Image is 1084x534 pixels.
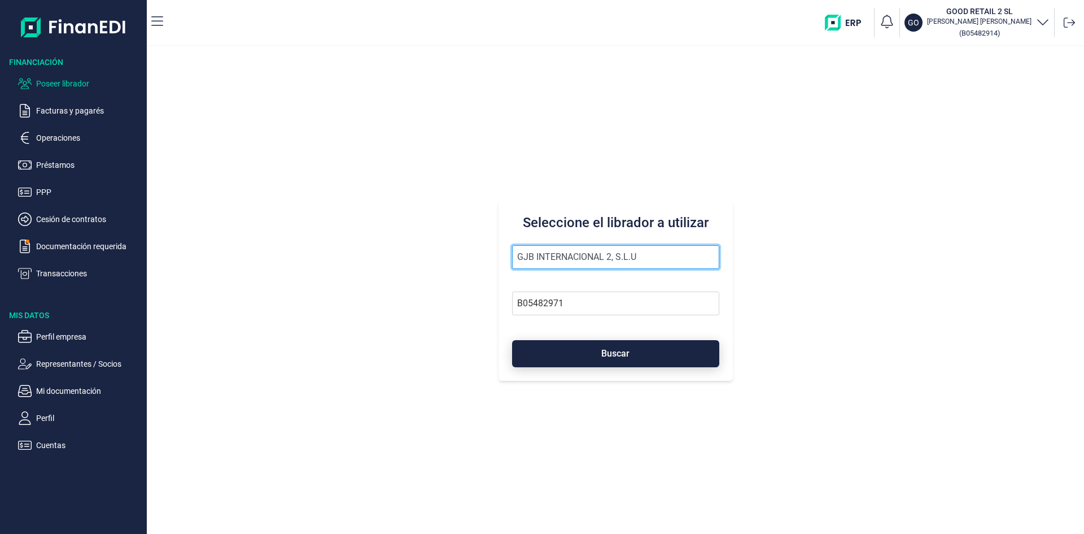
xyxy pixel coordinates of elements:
[18,267,142,280] button: Transacciones
[36,77,142,90] p: Poseer librador
[18,104,142,118] button: Facturas y pagarés
[825,15,869,31] img: erp
[36,131,142,145] p: Operaciones
[959,29,1000,37] small: Copiar cif
[36,212,142,226] p: Cesión de contratos
[36,330,142,344] p: Perfil empresa
[512,340,719,367] button: Buscar
[908,17,919,28] p: GO
[904,6,1050,40] button: GOGOOD RETAIL 2 SL[PERSON_NAME] [PERSON_NAME](B05482914)
[18,131,142,145] button: Operaciones
[36,185,142,199] p: PPP
[512,292,719,315] input: Busque por NIF
[18,158,142,172] button: Préstamos
[18,77,142,90] button: Poseer librador
[512,214,719,232] h3: Seleccione el librador a utilizar
[927,17,1031,26] p: [PERSON_NAME] [PERSON_NAME]
[36,267,142,280] p: Transacciones
[18,357,142,371] button: Representantes / Socios
[18,384,142,398] button: Mi documentación
[36,411,142,425] p: Perfil
[18,330,142,344] button: Perfil empresa
[36,439,142,452] p: Cuentas
[18,240,142,253] button: Documentación requerida
[512,245,719,269] input: Seleccione la razón social
[36,104,142,118] p: Facturas y pagarés
[18,212,142,226] button: Cesión de contratos
[36,158,142,172] p: Préstamos
[18,185,142,199] button: PPP
[18,411,142,425] button: Perfil
[36,240,142,253] p: Documentación requerida
[18,439,142,452] button: Cuentas
[36,384,142,398] p: Mi documentación
[601,349,630,358] span: Buscar
[21,9,126,45] img: Logo de aplicación
[36,357,142,371] p: Representantes / Socios
[927,6,1031,17] h3: GOOD RETAIL 2 SL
